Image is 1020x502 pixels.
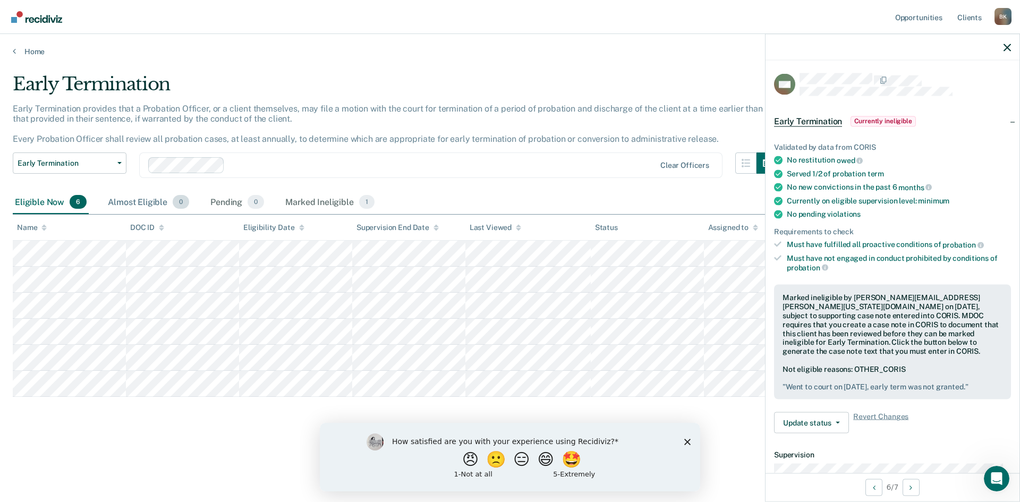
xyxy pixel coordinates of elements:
div: Eligibility Date [243,223,304,232]
p: Early Termination provides that a Probation Officer, or a client themselves, may file a motion wi... [13,104,763,144]
span: 1 [359,195,375,209]
div: Currently on eligible supervision level: [787,196,1011,205]
div: No pending [787,209,1011,218]
button: Update status [774,412,849,433]
span: Revert Changes [853,412,908,433]
div: 6 / 7 [766,473,1019,501]
div: Clear officers [660,161,709,170]
div: Served 1/2 of probation [787,169,1011,178]
span: Early Termination [18,159,113,168]
span: minimum [918,196,949,205]
span: owed [837,156,863,165]
div: DOC ID [130,223,164,232]
div: Marked Ineligible [283,191,377,214]
span: term [868,169,884,177]
span: Early Termination [774,116,842,126]
button: Previous Opportunity [865,479,882,496]
div: Eligible Now [13,191,89,214]
span: probation [942,241,984,249]
iframe: Survey by Kim from Recidiviz [320,423,700,491]
div: Status [595,223,618,232]
div: Pending [208,191,266,214]
div: Early TerminationCurrently ineligible [766,104,1019,138]
iframe: Intercom live chat [984,466,1009,491]
div: B K [994,8,1011,25]
span: violations [827,209,861,218]
pre: " Went to court on [DATE], early term was not granted. " [783,382,1002,391]
span: Currently ineligible [851,116,916,126]
dt: Supervision [774,450,1011,460]
div: No new convictions in the past 6 [787,182,1011,192]
span: 0 [248,195,264,209]
div: Supervision End Date [356,223,439,232]
div: Not eligible reasons: OTHER_CORIS [783,364,1002,391]
div: Almost Eligible [106,191,191,214]
div: Must have not engaged in conduct prohibited by conditions of [787,253,1011,271]
div: Requirements to check [774,227,1011,236]
button: Profile dropdown button [994,8,1011,25]
div: Early Termination [13,73,778,104]
a: Home [13,47,1007,56]
span: 0 [173,195,189,209]
div: Assigned to [708,223,758,232]
div: Last Viewed [470,223,521,232]
div: No restitution [787,156,1011,165]
img: Recidiviz [11,11,62,23]
span: 6 [70,195,87,209]
div: Name [17,223,47,232]
button: Next Opportunity [903,479,920,496]
div: Marked ineligible by [PERSON_NAME][EMAIL_ADDRESS][PERSON_NAME][US_STATE][DOMAIN_NAME] on [DATE], ... [783,293,1002,356]
div: Validated by data from CORIS [774,142,1011,151]
div: Must have fulfilled all proactive conditions of [787,240,1011,250]
span: probation [787,263,828,271]
span: months [898,183,932,191]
